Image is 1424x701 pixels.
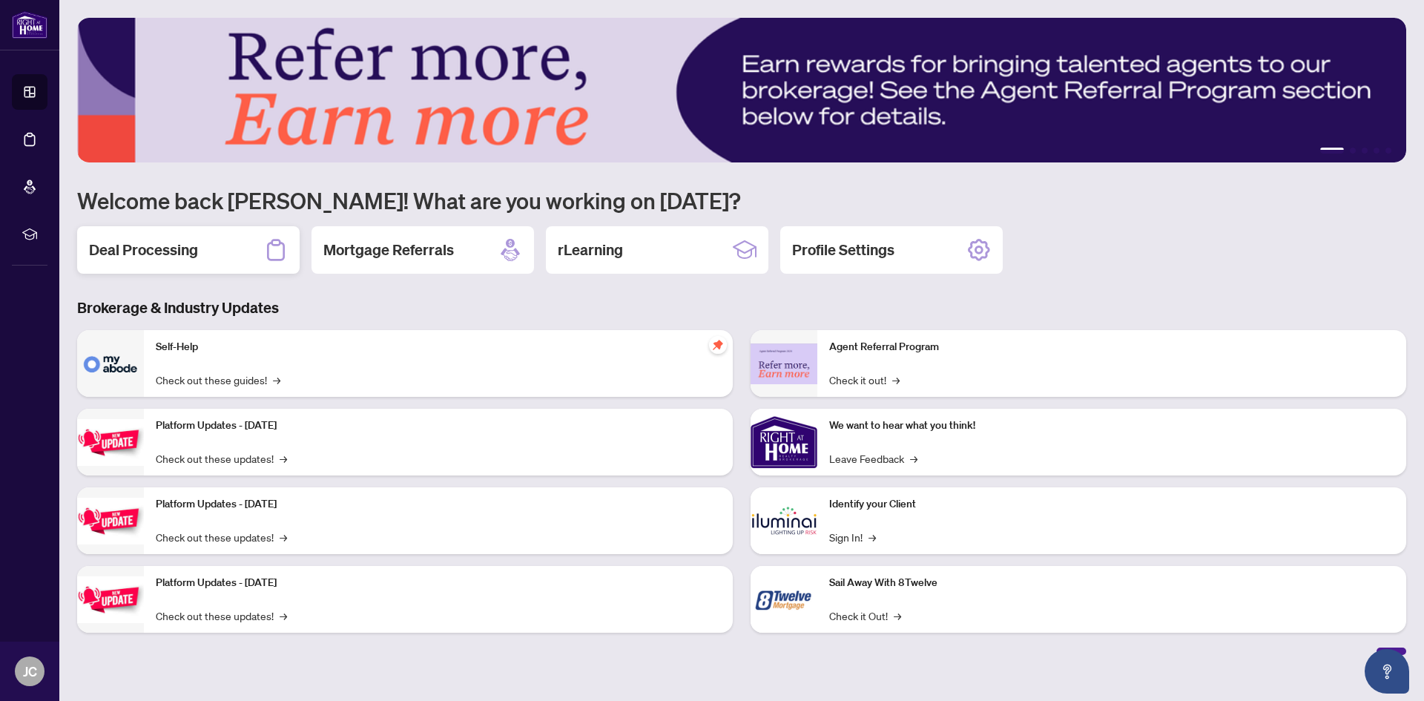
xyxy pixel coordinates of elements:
img: Platform Updates - July 8, 2025 [77,498,144,544]
span: → [894,608,901,624]
span: → [868,529,876,545]
p: Sail Away With 8Twelve [829,575,1394,591]
span: → [273,372,280,388]
p: Platform Updates - [DATE] [156,575,721,591]
img: Identify your Client [751,487,817,554]
a: Check out these updates!→ [156,529,287,545]
img: Platform Updates - July 21, 2025 [77,419,144,466]
img: Sail Away With 8Twelve [751,566,817,633]
a: Check it Out!→ [829,608,901,624]
p: Identify your Client [829,496,1394,513]
p: Self-Help [156,339,721,355]
a: Check out these updates!→ [156,608,287,624]
a: Check out these guides!→ [156,372,280,388]
a: Check out these updates!→ [156,450,287,467]
span: → [910,450,917,467]
h3: Brokerage & Industry Updates [77,297,1406,318]
img: logo [12,11,47,39]
span: → [280,529,287,545]
h2: rLearning [558,240,623,260]
h1: Welcome back [PERSON_NAME]! What are you working on [DATE]? [77,186,1406,214]
p: We want to hear what you think! [829,418,1394,434]
span: pushpin [709,336,727,354]
button: 3 [1362,148,1368,154]
a: Check it out!→ [829,372,900,388]
span: JC [23,661,37,682]
p: Platform Updates - [DATE] [156,496,721,513]
a: Leave Feedback→ [829,450,917,467]
p: Agent Referral Program [829,339,1394,355]
span: → [280,450,287,467]
button: Open asap [1365,649,1409,694]
h2: Deal Processing [89,240,198,260]
span: → [280,608,287,624]
img: We want to hear what you think! [751,409,817,475]
h2: Profile Settings [792,240,894,260]
img: Self-Help [77,330,144,397]
p: Platform Updates - [DATE] [156,418,721,434]
button: 1 [1320,148,1344,154]
h2: Mortgage Referrals [323,240,454,260]
img: Slide 0 [77,18,1406,162]
button: 4 [1374,148,1379,154]
span: → [892,372,900,388]
img: Platform Updates - June 23, 2025 [77,576,144,623]
img: Agent Referral Program [751,343,817,384]
a: Sign In!→ [829,529,876,545]
button: 5 [1385,148,1391,154]
button: 2 [1350,148,1356,154]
